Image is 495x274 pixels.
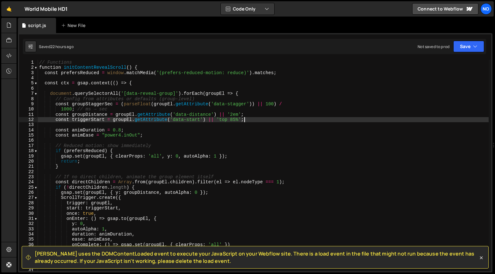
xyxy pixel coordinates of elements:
[480,3,492,15] a: No
[221,3,274,15] button: Code Only
[19,75,38,81] div: 4
[19,252,38,257] div: 38
[19,237,38,242] div: 35
[19,258,38,263] div: 39
[19,102,38,107] div: 9
[19,117,38,122] div: 12
[39,44,74,49] div: Saved
[19,179,38,185] div: 24
[418,44,449,49] div: Not saved to prod
[19,190,38,195] div: 26
[19,70,38,75] div: 3
[19,60,38,65] div: 1
[50,44,74,49] div: 22 hours ago
[19,232,38,237] div: 34
[61,22,88,29] div: New File
[19,164,38,169] div: 21
[1,1,17,17] a: 🤙
[19,112,38,117] div: 11
[19,242,38,247] div: 36
[19,138,38,143] div: 16
[19,216,38,221] div: 31
[19,247,38,252] div: 37
[19,221,38,226] div: 32
[19,159,38,164] div: 20
[25,5,68,13] div: World Mobile HD1
[19,195,38,200] div: 27
[19,263,38,268] div: 40
[19,65,38,70] div: 2
[35,250,478,264] span: [PERSON_NAME] uses the DOMContentLoaded event to execute your JavaScript on your Webflow site. Th...
[19,211,38,216] div: 30
[19,128,38,133] div: 14
[453,41,484,52] button: Save
[19,227,38,232] div: 33
[19,86,38,91] div: 6
[19,206,38,211] div: 29
[19,96,38,102] div: 8
[19,200,38,206] div: 28
[19,91,38,96] div: 7
[19,185,38,190] div: 25
[19,174,38,179] div: 23
[19,133,38,138] div: 15
[19,169,38,174] div: 22
[19,107,38,112] div: 10
[19,143,38,148] div: 17
[19,268,38,273] div: 41
[28,22,46,29] div: script.js
[412,3,478,15] a: Connect to Webflow
[19,154,38,159] div: 19
[19,148,38,153] div: 18
[19,122,38,127] div: 13
[19,81,38,86] div: 5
